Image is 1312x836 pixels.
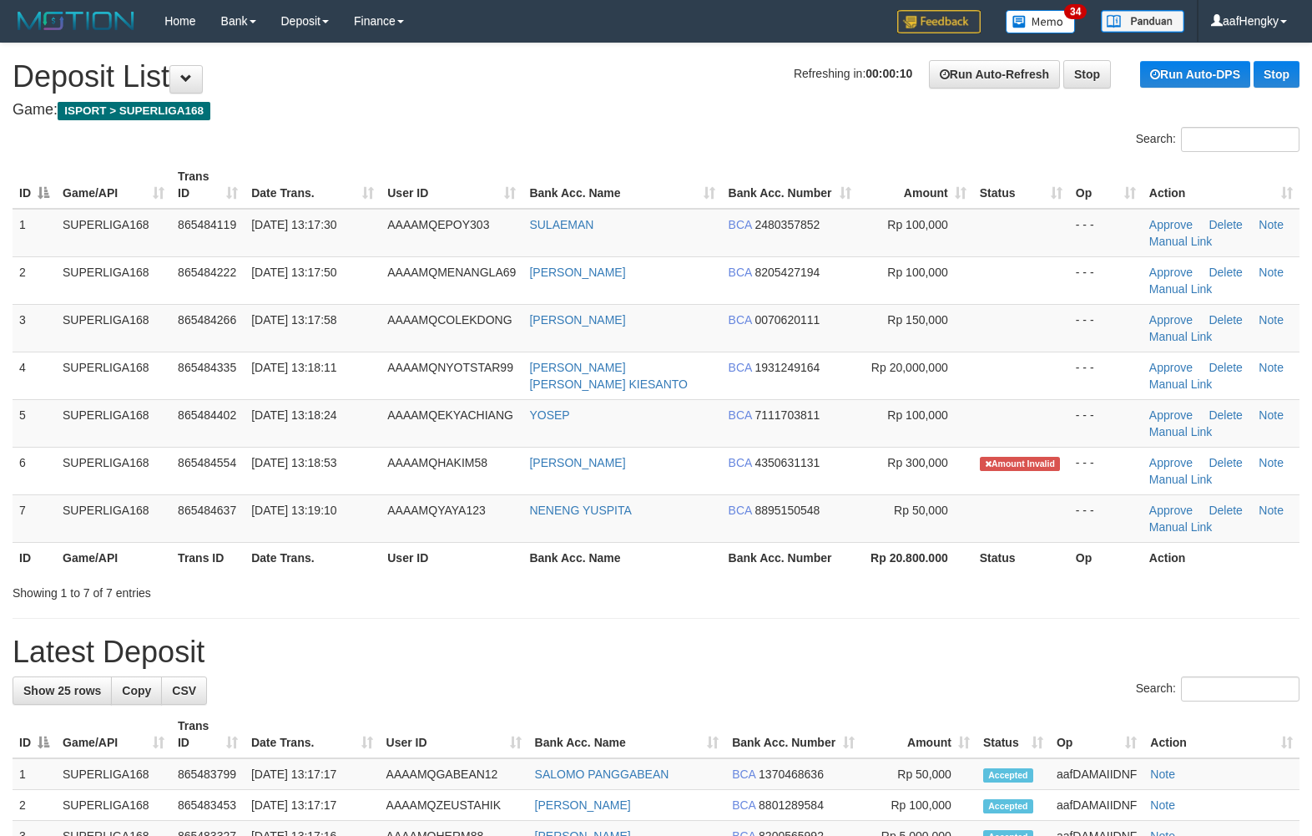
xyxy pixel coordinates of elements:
a: [PERSON_NAME] [535,798,631,812]
a: NENENG YUSPITA [529,504,631,517]
th: Op: activate to sort column ascending [1050,711,1143,758]
span: Accepted [983,768,1033,783]
span: AAAAMQEKYACHIANG [387,408,513,422]
span: BCA [729,313,752,327]
a: Run Auto-DPS [1140,61,1250,88]
a: Manual Link [1149,520,1213,534]
span: Copy 1931249164 to clipboard [754,361,820,374]
a: Approve [1149,361,1193,374]
span: Copy 8895150548 to clipboard [754,504,820,517]
td: Rp 50,000 [861,758,976,790]
span: Copy 2480357852 to clipboard [754,218,820,231]
a: Note [1259,218,1284,231]
a: Delete [1209,313,1242,327]
td: aafDAMAIIDNF [1050,790,1143,821]
a: Note [1150,768,1175,781]
span: BCA [729,456,752,469]
span: 34 [1064,4,1087,19]
span: [DATE] 13:17:58 [251,313,336,327]
td: - - - [1069,399,1143,447]
td: SUPERLIGA168 [56,209,171,257]
td: SUPERLIGA168 [56,494,171,542]
th: Trans ID: activate to sort column ascending [171,161,245,209]
td: 2 [13,256,56,304]
td: 2 [13,790,56,821]
td: SUPERLIGA168 [56,352,171,399]
span: 865484637 [178,504,236,517]
h4: Game: [13,102,1299,119]
td: 7 [13,494,56,542]
span: BCA [729,361,752,374]
th: Date Trans.: activate to sort column ascending [245,161,381,209]
span: BCA [729,218,752,231]
a: Delete [1209,266,1242,279]
span: AAAAMQMENANGLA69 [387,266,516,279]
span: AAAAMQEPOY303 [387,218,489,231]
th: Game/API [56,542,171,573]
td: - - - [1069,304,1143,352]
span: 865484222 [178,266,236,279]
th: Status: activate to sort column ascending [976,711,1050,758]
a: [PERSON_NAME] [PERSON_NAME] KIESANTO [529,361,688,391]
th: Status [973,542,1069,573]
a: YOSEP [529,408,569,422]
span: AAAAMQCOLEKDONG [387,313,512,327]
a: SULAEMAN [529,218,593,231]
a: Note [1259,408,1284,422]
td: - - - [1069,352,1143,399]
td: 6 [13,447,56,494]
a: Manual Link [1149,377,1213,391]
a: Approve [1149,218,1193,231]
a: Note [1259,266,1284,279]
span: [DATE] 13:18:24 [251,408,336,422]
th: Rp 20.800.000 [858,542,973,573]
span: BCA [729,266,752,279]
span: AAAAMQHAKIM58 [387,456,487,469]
span: [DATE] 13:17:30 [251,218,336,231]
span: Copy 7111703811 to clipboard [754,408,820,422]
td: Rp 100,000 [861,790,976,821]
th: Game/API: activate to sort column ascending [56,161,171,209]
span: AAAAMQYAYA123 [387,504,486,517]
th: User ID: activate to sort column ascending [380,711,528,758]
span: 865484402 [178,408,236,422]
span: Rp 50,000 [894,504,948,517]
label: Search: [1136,127,1299,152]
a: Manual Link [1149,282,1213,296]
a: Delete [1209,361,1242,374]
td: [DATE] 13:17:17 [245,758,380,790]
div: Showing 1 to 7 of 7 entries [13,578,534,601]
span: BCA [729,408,752,422]
span: ISPORT > SUPERLIGA168 [58,102,210,120]
span: BCA [732,768,755,781]
td: [DATE] 13:17:17 [245,790,380,821]
th: User ID: activate to sort column ascending [381,161,522,209]
th: Date Trans.: activate to sort column ascending [245,711,380,758]
a: Note [1259,313,1284,327]
span: [DATE] 13:19:10 [251,504,336,517]
a: [PERSON_NAME] [529,313,625,327]
span: Copy 0070620111 to clipboard [754,313,820,327]
td: 4 [13,352,56,399]
td: 1 [13,758,56,790]
a: [PERSON_NAME] [529,456,625,469]
a: Manual Link [1149,330,1213,343]
span: [DATE] 13:18:11 [251,361,336,374]
a: Note [1259,361,1284,374]
span: Rp 300,000 [887,456,947,469]
a: Manual Link [1149,425,1213,438]
a: Approve [1149,266,1193,279]
th: Bank Acc. Name: activate to sort column ascending [528,711,726,758]
a: CSV [161,676,207,705]
th: Bank Acc. Name: activate to sort column ascending [522,161,721,209]
span: CSV [172,684,196,697]
a: Manual Link [1149,235,1213,248]
span: [DATE] 13:17:50 [251,266,336,279]
th: Bank Acc. Number: activate to sort column ascending [722,161,858,209]
th: Amount: activate to sort column ascending [858,161,973,209]
th: Op: activate to sort column ascending [1069,161,1143,209]
a: Approve [1149,408,1193,422]
a: Run Auto-Refresh [929,60,1060,89]
span: Refreshing in: [794,67,912,80]
td: - - - [1069,447,1143,494]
